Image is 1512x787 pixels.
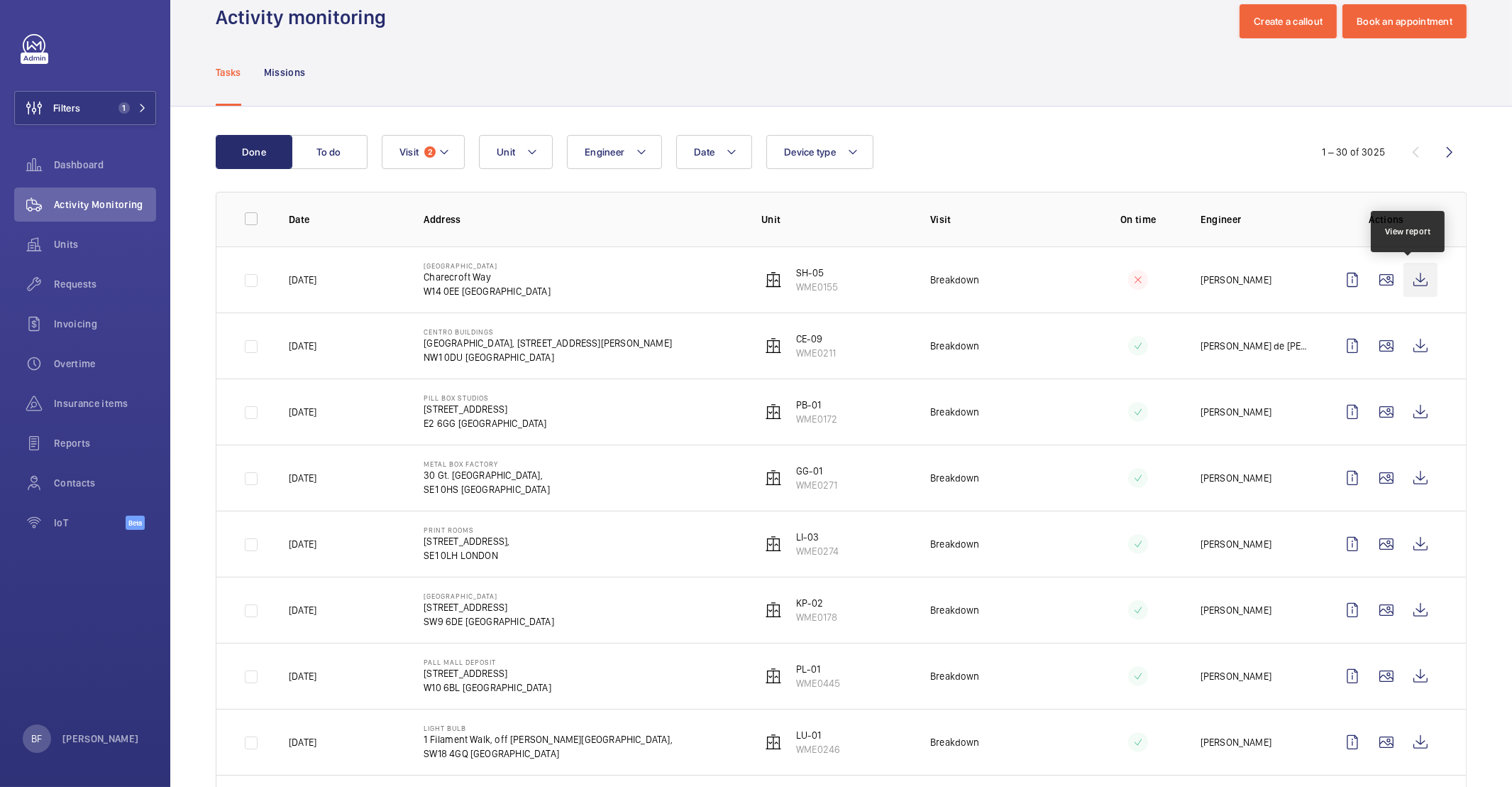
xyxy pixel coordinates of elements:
p: [PERSON_NAME] [1201,471,1271,485]
button: Unit [479,135,553,169]
p: WME0445 [796,676,840,690]
p: [PERSON_NAME] de [PERSON_NAME] [1201,339,1313,353]
span: Filters [53,101,80,115]
p: CE-09 [796,332,836,346]
p: KP-02 [796,596,837,610]
span: IoT [54,516,126,530]
p: Tasks [216,65,241,80]
p: PL-01 [796,662,840,676]
img: elevator.svg [765,602,782,619]
button: Filters1 [14,91,156,125]
p: WME0178 [796,610,837,624]
button: To do [291,135,368,169]
button: Done [216,135,292,169]
span: Overtime [54,357,156,371]
p: Visit [930,212,1076,227]
h1: Activity monitoring [216,4,394,31]
p: NW1 0DU [GEOGRAPHIC_DATA] [424,350,672,364]
p: Metal Box Factory [424,460,550,468]
p: Pill Box Studios [424,393,546,402]
img: elevator.svg [765,536,782,553]
span: Insurance items [54,396,156,411]
p: [PERSON_NAME] [1201,405,1271,419]
span: Date [694,146,714,158]
p: PB-01 [796,398,837,412]
p: W14 0EE [GEOGRAPHIC_DATA] [424,284,551,298]
p: [PERSON_NAME] [1201,669,1271,683]
p: [PERSON_NAME] [62,732,139,746]
span: Engineer [585,146,624,158]
span: Dashboard [54,158,156,172]
button: Device type [766,135,873,169]
p: [DATE] [289,735,316,749]
p: [DATE] [289,339,316,353]
p: Actions [1335,212,1437,227]
p: Breakdown [930,405,980,419]
p: [DATE] [289,405,316,419]
p: SE1 0LH LONDON [424,548,509,563]
span: Reports [54,436,156,450]
p: Breakdown [930,471,980,485]
span: Invoicing [54,317,156,331]
p: WME0172 [796,412,837,426]
p: Breakdown [930,339,980,353]
p: On time [1099,212,1178,227]
p: Pall Mall Deposit [424,658,551,666]
p: Centro Buildings [424,327,672,336]
span: Units [54,237,156,251]
p: LU-01 [796,728,840,742]
p: Missions [264,65,306,80]
p: 1 Filament Walk, off [PERSON_NAME][GEOGRAPHIC_DATA], [424,732,672,747]
button: Date [676,135,752,169]
p: Light Bulb [424,724,672,732]
p: SH-05 [796,266,838,280]
p: [DATE] [289,471,316,485]
p: [DATE] [289,669,316,683]
button: Visit2 [382,135,465,169]
p: [DATE] [289,537,316,551]
p: [PERSON_NAME] [1201,273,1271,287]
p: Charecroft Way [424,270,551,284]
p: [DATE] [289,603,316,617]
button: Create a callout [1240,4,1337,38]
img: elevator.svg [765,668,782,685]
p: [STREET_ADDRESS], [424,534,509,548]
img: elevator.svg [765,470,782,487]
p: WME0271 [796,478,837,492]
p: [STREET_ADDRESS] [424,402,546,416]
p: WME0246 [796,742,840,756]
span: Device type [784,146,836,158]
img: elevator.svg [765,271,782,288]
p: Breakdown [930,273,980,287]
span: Requests [54,277,156,291]
p: LI-03 [796,530,839,544]
p: SW18 4GQ [GEOGRAPHIC_DATA] [424,747,672,761]
button: Engineer [567,135,662,169]
p: WME0211 [796,346,836,360]
p: SE1 0HS [GEOGRAPHIC_DATA] [424,482,550,496]
p: WME0274 [796,544,839,558]
p: Unit [761,212,907,227]
p: Engineer [1201,212,1313,227]
p: [PERSON_NAME] [1201,603,1271,617]
img: elevator.svg [765,337,782,354]
p: [GEOGRAPHIC_DATA] [424,261,551,270]
button: Book an appointment [1342,4,1467,38]
p: Breakdown [930,669,980,683]
span: Visit [399,146,419,158]
p: GG-01 [796,464,837,478]
img: elevator.svg [765,734,782,751]
p: [STREET_ADDRESS] [424,666,551,680]
p: Breakdown [930,735,980,749]
p: W10 6BL [GEOGRAPHIC_DATA] [424,680,551,695]
p: [GEOGRAPHIC_DATA], [STREET_ADDRESS][PERSON_NAME] [424,336,672,350]
p: [PERSON_NAME] [1201,537,1271,551]
p: BF [31,732,42,746]
span: 1 [118,102,130,114]
span: Activity Monitoring [54,197,156,212]
p: [PERSON_NAME] [1201,735,1271,749]
p: Print Rooms [424,526,509,534]
p: [DATE] [289,273,316,287]
p: WME0155 [796,280,838,294]
span: Contacts [54,476,156,490]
